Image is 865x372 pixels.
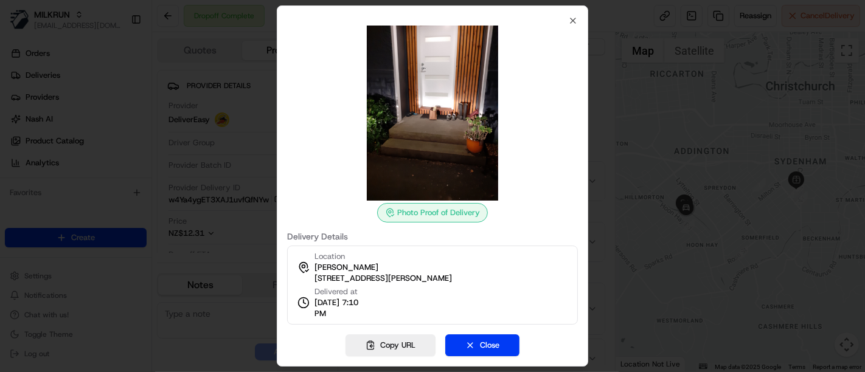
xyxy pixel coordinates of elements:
[287,232,578,241] label: Delivery Details
[445,334,519,356] button: Close
[314,286,370,297] span: Delivered at
[346,334,436,356] button: Copy URL
[345,26,520,201] img: photo_proof_of_delivery image
[314,297,370,319] span: [DATE] 7:10 PM
[314,273,452,284] span: [STREET_ADDRESS][PERSON_NAME]
[314,251,345,262] span: Location
[377,203,488,222] div: Photo Proof of Delivery
[314,262,378,273] span: [PERSON_NAME]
